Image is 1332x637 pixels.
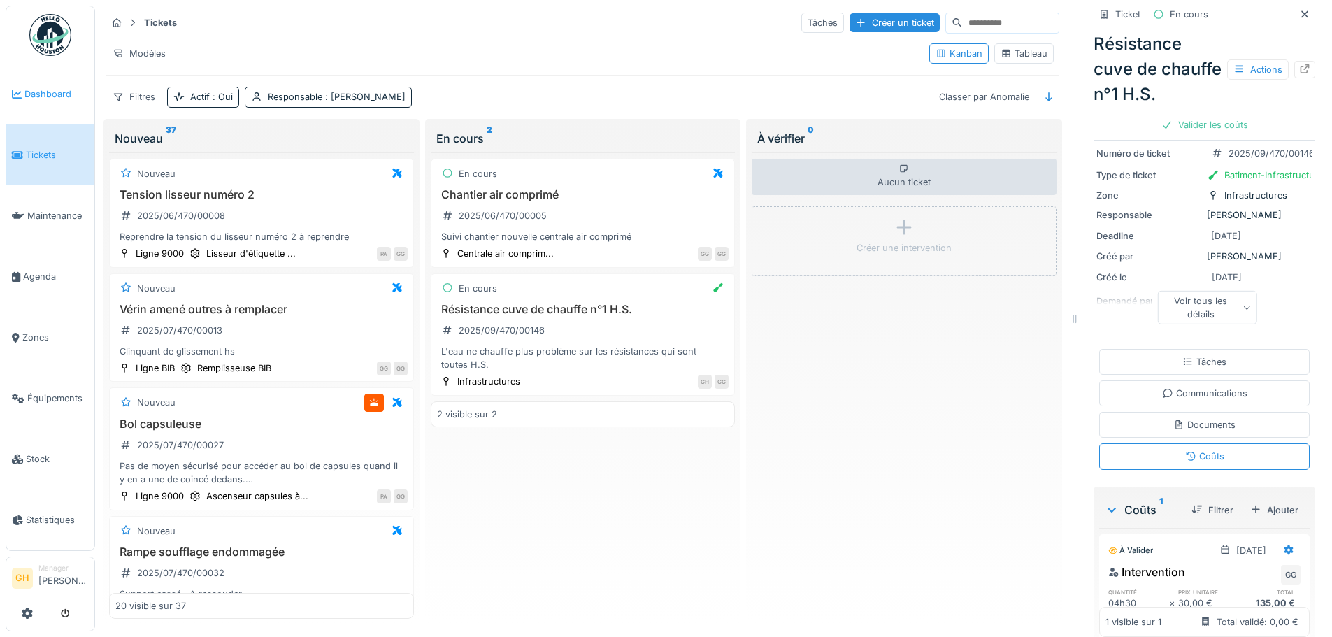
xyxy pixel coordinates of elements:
div: En cours [459,282,497,295]
h6: total [1240,587,1301,596]
div: En cours [436,130,730,147]
div: À valider [1108,545,1153,557]
div: 2025/07/470/00027 [137,438,224,452]
span: Agenda [23,270,89,283]
div: Coûts [1105,501,1180,518]
span: Stock [26,452,89,466]
div: Intervention [1108,564,1185,580]
a: Maintenance [6,185,94,246]
div: Ligne 9000 [136,489,184,503]
div: Numéro de ticket [1096,147,1201,160]
div: [DATE] [1236,544,1266,557]
div: Infrastructures [1224,189,1287,202]
div: Créé par [1096,250,1201,263]
div: Type de ticket [1096,169,1201,182]
a: GH Manager[PERSON_NAME] [12,563,89,596]
div: Nouveau [137,524,176,538]
div: Total validé: 0,00 € [1217,615,1298,629]
h3: Rampe soufflage endommagée [115,545,408,559]
div: Modèles [106,43,172,64]
a: Zones [6,307,94,368]
div: Zone [1096,189,1201,202]
h3: Chantier air comprimé [437,188,729,201]
sup: 2 [487,130,492,147]
div: L'eau ne chauffe plus problème sur les résistances qui sont toutes H.S. [437,345,729,371]
div: GG [715,247,729,261]
div: Valider les coûts [1156,115,1254,134]
div: Nouveau [137,282,176,295]
div: Nouveau [137,167,176,180]
div: Aucun ticket [752,159,1057,195]
div: En cours [459,167,497,180]
div: PA [377,489,391,503]
div: 2025/09/470/00146 [1229,147,1315,160]
div: Manager [38,563,89,573]
div: GG [715,375,729,389]
div: Actif [190,90,233,103]
div: GG [394,489,408,503]
div: En cours [1170,8,1208,21]
a: Dashboard [6,64,94,124]
li: GH [12,568,33,589]
div: GG [1281,565,1301,585]
div: Nouveau [115,130,408,147]
div: Tâches [801,13,844,33]
a: Tickets [6,124,94,185]
sup: 1 [1159,501,1163,518]
div: 2025/07/470/00013 [137,324,222,337]
span: Statistiques [26,513,89,527]
span: : [PERSON_NAME] [322,92,406,102]
img: Badge_color-CXgf-gQk.svg [29,14,71,56]
div: 1 visible sur 1 [1105,615,1161,629]
a: Agenda [6,246,94,307]
a: Équipements [6,368,94,429]
div: 2 visible sur 2 [437,408,497,421]
div: Nouveau [137,396,176,409]
div: GG [394,247,408,261]
div: Pas de moyen sécurisé pour accéder au bol de capsules quand il y en a une de coincé dedans. (Mett... [115,459,408,486]
div: Lisseur d'étiquette ... [206,247,296,260]
div: Ajouter [1245,501,1304,520]
div: À vérifier [757,130,1051,147]
div: GG [698,247,712,261]
a: Statistiques [6,489,94,550]
span: Dashboard [24,87,89,101]
h6: quantité [1108,587,1169,596]
div: Filtres [106,87,162,107]
h3: Bol capsuleuse [115,417,408,431]
div: Kanban [936,47,982,60]
span: Équipements [27,392,89,405]
span: : Oui [210,92,233,102]
div: Créer un ticket [850,13,940,32]
div: Classer par Anomalie [933,87,1036,107]
div: Actions [1227,59,1289,80]
div: Ligne BIB [136,362,175,375]
div: [DATE] [1211,229,1241,243]
div: Ticket [1115,8,1140,21]
div: 20 visible sur 37 [115,599,186,613]
div: GG [394,362,408,375]
strong: Tickets [138,16,182,29]
div: Créer une intervention [857,241,952,255]
div: Créé le [1096,271,1201,284]
span: Zones [22,331,89,344]
h3: Vérin amené outres à remplacer [115,303,408,316]
sup: 37 [166,130,176,147]
div: Ligne 9000 [136,247,184,260]
div: 2025/06/470/00008 [137,209,225,222]
div: Communications [1162,387,1247,400]
div: Documents [1173,418,1236,431]
div: GG [377,362,391,375]
span: Tickets [26,148,89,162]
div: Coûts [1185,450,1224,463]
h3: Tension lisseur numéro 2 [115,188,408,201]
div: Centrale air comprim... [457,247,554,260]
div: 2025/09/470/00146 [459,324,545,337]
div: [DATE] [1212,271,1242,284]
div: Infrastructures [457,375,520,388]
a: Stock [6,429,94,489]
sup: 0 [808,130,814,147]
div: Suivi chantier nouvelle centrale air comprimé [437,230,729,243]
h3: Résistance cuve de chauffe n°1 H.S. [437,303,729,316]
div: 135,00 € [1240,596,1301,610]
